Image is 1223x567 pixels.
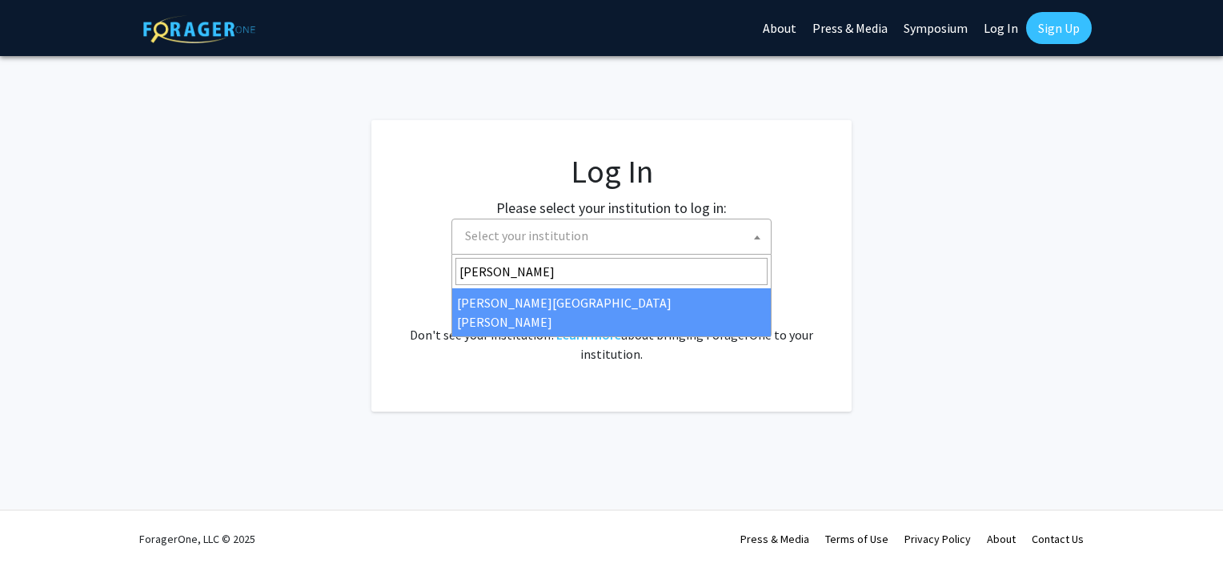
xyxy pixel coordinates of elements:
[452,288,771,336] li: [PERSON_NAME][GEOGRAPHIC_DATA][PERSON_NAME]
[12,495,68,555] iframe: Chat
[825,532,888,546] a: Terms of Use
[459,219,771,252] span: Select your institution
[143,15,255,43] img: ForagerOne Logo
[455,258,768,285] input: Search
[451,219,772,255] span: Select your institution
[904,532,971,546] a: Privacy Policy
[496,197,727,219] label: Please select your institution to log in:
[1026,12,1092,44] a: Sign Up
[403,287,820,364] div: No account? . Don't see your institution? about bringing ForagerOne to your institution.
[465,227,588,243] span: Select your institution
[740,532,809,546] a: Press & Media
[139,511,255,567] div: ForagerOne, LLC © 2025
[403,152,820,191] h1: Log In
[987,532,1016,546] a: About
[1032,532,1084,546] a: Contact Us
